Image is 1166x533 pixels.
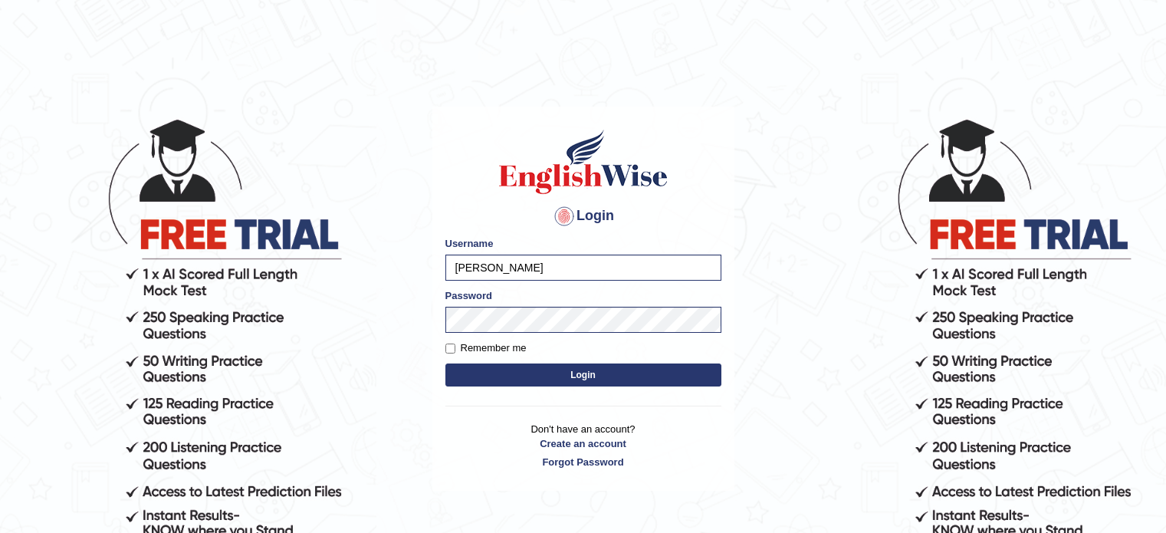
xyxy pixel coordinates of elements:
img: Logo of English Wise sign in for intelligent practice with AI [496,127,671,196]
label: Password [445,288,492,303]
label: Remember me [445,341,527,356]
h4: Login [445,204,721,229]
a: Forgot Password [445,455,721,469]
p: Don't have an account? [445,422,721,469]
button: Login [445,364,721,387]
input: Remember me [445,344,455,354]
label: Username [445,236,494,251]
a: Create an account [445,436,721,451]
